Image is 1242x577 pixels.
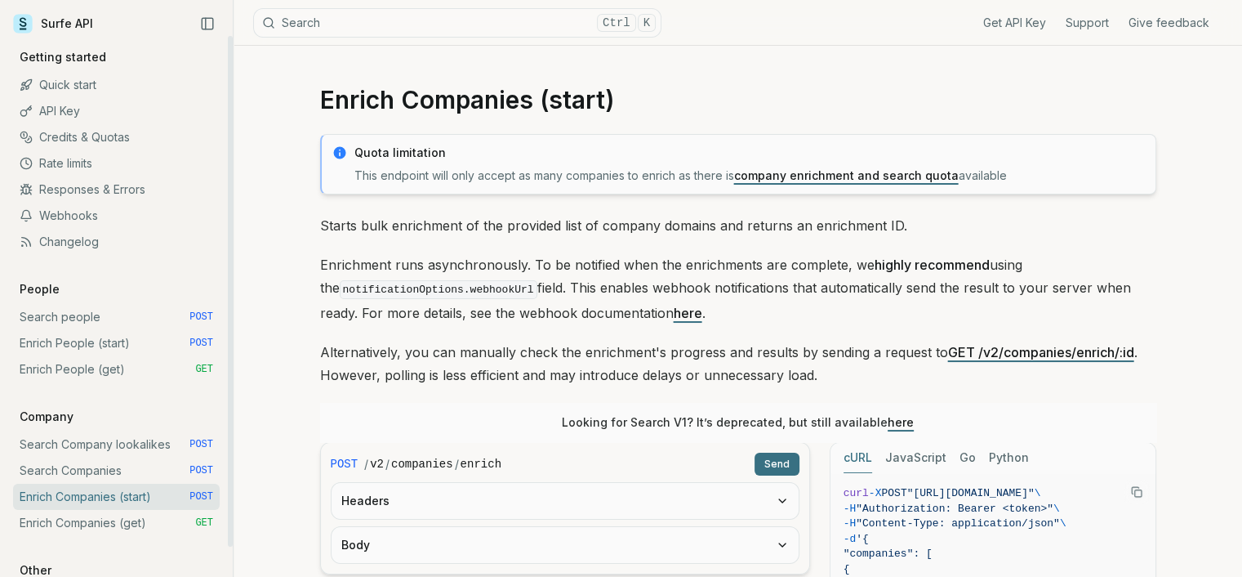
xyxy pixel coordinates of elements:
[195,363,213,376] span: GET
[597,14,636,32] kbd: Ctrl
[364,456,368,472] span: /
[907,487,1035,499] span: "[URL][DOMAIN_NAME]"
[844,517,857,530] span: -H
[13,124,220,150] a: Credits & Quotas
[844,443,872,473] button: cURL
[461,456,501,472] code: enrich
[13,229,220,255] a: Changelog
[881,487,906,499] span: POST
[320,214,1156,237] p: Starts bulk enrichment of the provided list of company domains and returns an enrichment ID.
[354,168,1146,184] p: This endpoint will only accept as many companies to enrich as there is available
[856,503,1053,515] span: "Authorization: Bearer <token>"
[885,443,946,473] button: JavaScript
[875,257,990,273] strong: highly recommend
[320,341,1156,387] p: Alternatively, you can manually check the enrichment's progress and results by sending a request ...
[13,203,220,229] a: Webhooks
[844,563,850,575] span: {
[13,177,220,203] a: Responses & Errors
[13,72,220,98] a: Quick start
[391,456,453,472] code: companies
[320,253,1156,324] p: Enrichment runs asynchronously. To be notified when the enrichments are complete, we using the fi...
[189,311,213,324] span: POST
[1060,517,1066,530] span: \
[332,483,799,519] button: Headers
[13,49,113,65] p: Getting started
[1053,503,1060,515] span: \
[888,415,914,429] a: here
[13,330,220,356] a: Enrich People (start) POST
[856,533,869,545] span: '{
[844,548,933,560] span: "companies": [
[13,409,80,425] p: Company
[983,15,1046,31] a: Get API Key
[13,510,220,536] a: Enrich Companies (get) GET
[638,14,656,32] kbd: K
[856,517,1060,530] span: "Content-Type: application/json"
[189,464,213,477] span: POST
[844,503,857,515] span: -H
[189,438,213,451] span: POST
[562,414,914,431] p: Looking for Search V1? It’s deprecated, but still available
[320,85,1156,114] h1: Enrich Companies (start)
[959,443,976,473] button: Go
[13,281,66,297] p: People
[385,456,390,472] span: /
[674,305,702,321] a: here
[989,443,1029,473] button: Python
[340,280,537,299] code: notificationOptions.webhookUrl
[1066,15,1109,31] a: Support
[1128,15,1209,31] a: Give feedback
[370,456,384,472] code: v2
[189,490,213,503] span: POST
[1124,480,1149,504] button: Copy Text
[455,456,459,472] span: /
[331,456,358,472] span: POST
[195,517,213,530] span: GET
[869,487,882,499] span: -X
[1035,487,1041,499] span: \
[844,487,869,499] span: curl
[13,356,220,382] a: Enrich People (get) GET
[948,344,1134,360] a: GET /v2/companies/enrich/:id
[253,8,661,38] button: SearchCtrlK
[755,453,799,476] button: Send
[13,98,220,124] a: API Key
[13,484,220,510] a: Enrich Companies (start) POST
[332,527,799,563] button: Body
[354,145,1146,161] p: Quota limitation
[13,304,220,330] a: Search people POST
[189,337,213,350] span: POST
[13,432,220,458] a: Search Company lookalikes POST
[195,11,220,36] button: Collapse Sidebar
[13,11,93,36] a: Surfe API
[844,533,857,545] span: -d
[13,150,220,177] a: Rate limits
[13,458,220,484] a: Search Companies POST
[734,168,959,182] a: company enrichment and search quota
